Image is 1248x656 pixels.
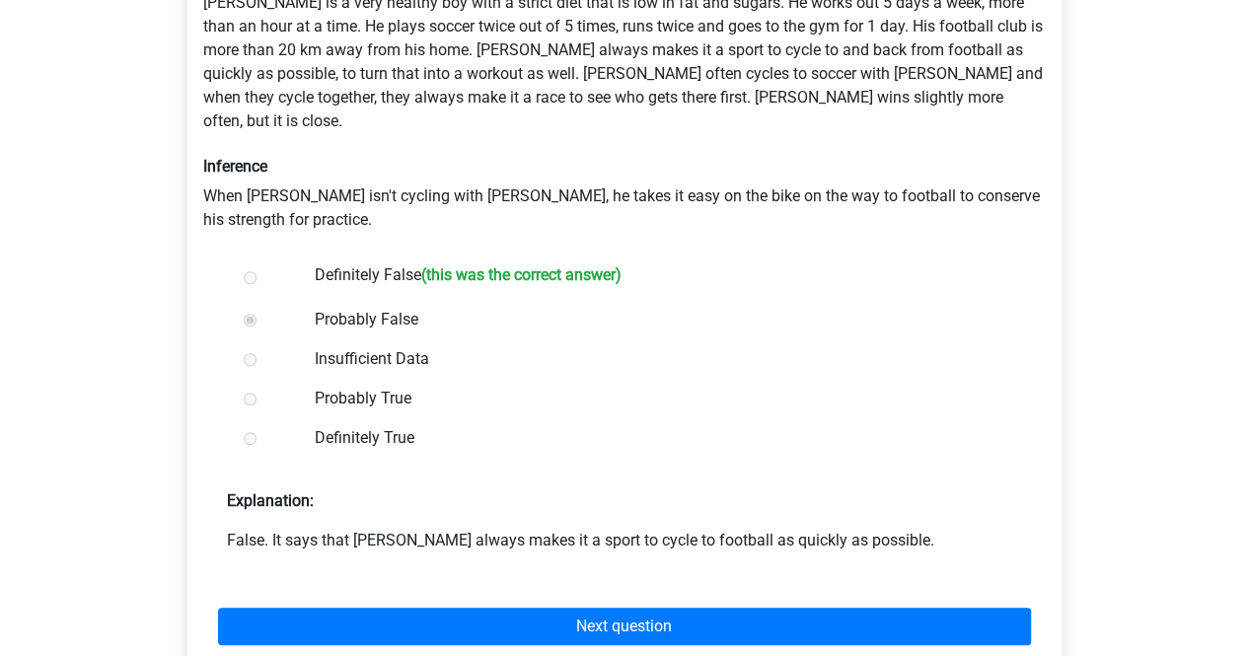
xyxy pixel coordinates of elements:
[315,347,997,371] label: Insufficient Data
[203,157,1046,176] h6: Inference
[315,387,997,410] label: Probably True
[218,608,1031,645] a: Next question
[227,491,314,510] strong: Explanation:
[315,263,997,292] label: Definitely False
[227,529,1022,552] p: False. It says that [PERSON_NAME] always makes it a sport to cycle to football as quickly as poss...
[315,308,997,331] label: Probably False
[421,265,622,284] h6: (this was the correct answer)
[315,426,997,450] label: Definitely True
